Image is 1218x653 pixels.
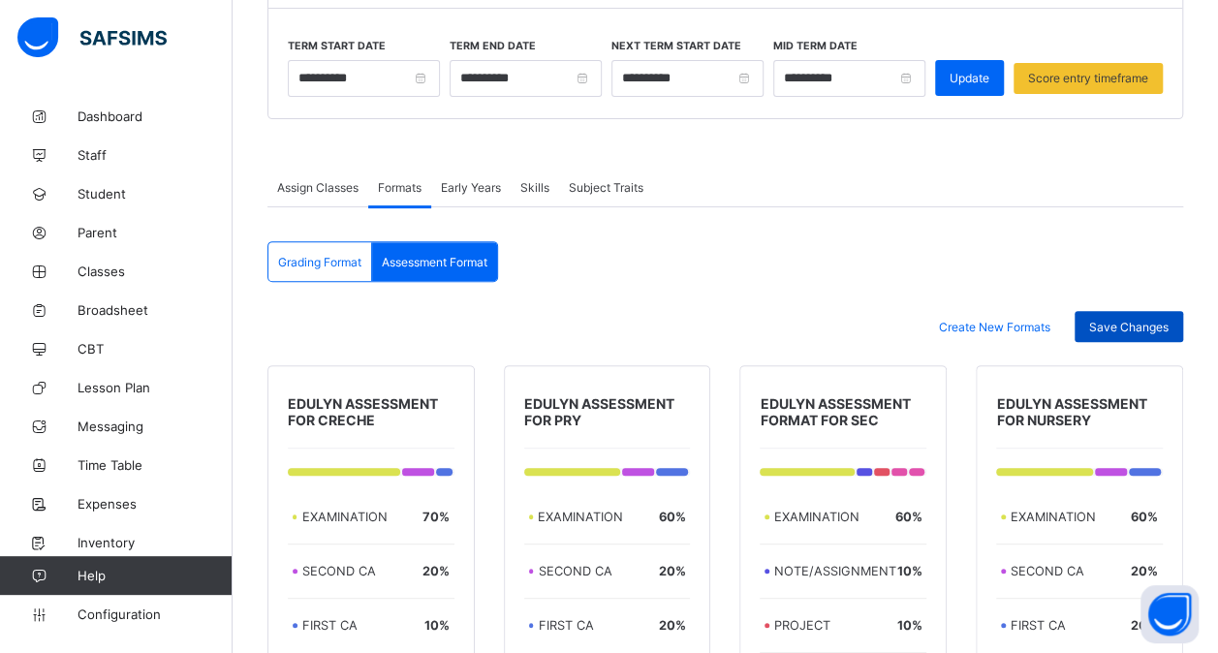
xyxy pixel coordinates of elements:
span: PROJECT [774,618,830,633]
span: SECOND CA [1011,564,1084,578]
span: FIRST CA [302,618,358,633]
span: 10 % [896,564,921,578]
span: EXAMINATION [774,510,859,524]
span: EDULYN ASSESSMENT FOR PRY [524,395,691,428]
span: Student [78,186,233,202]
span: Skills [520,180,549,195]
span: EXAMINATION [538,510,623,524]
span: Lesson Plan [78,380,233,395]
span: 70 % [422,510,450,524]
span: Score entry timeframe [1028,71,1148,85]
span: 60 % [1131,510,1158,524]
span: NOTE/ASSIGNMENT [774,564,896,578]
label: Term End Date [450,40,536,52]
span: Update [950,71,989,85]
span: Save Changes [1089,320,1169,334]
span: Classes [78,264,233,279]
span: Assign Classes [277,180,359,195]
span: Create New Formats [939,320,1050,334]
span: Staff [78,147,233,163]
span: EDULYN ASSESSMENT FOR CRECHE [288,395,454,428]
label: Term Start Date [288,40,386,52]
span: Broadsheet [78,302,233,318]
span: EDULYN ASSESSMENT FORMAT FOR SEC [760,395,926,428]
span: EDULYN ASSESSMENT FOR NURSERY [996,395,1163,428]
label: Mid Term Date [773,40,858,52]
span: SECOND CA [538,564,611,578]
span: Inventory [78,535,233,550]
span: 20 % [1131,618,1158,633]
span: CBT [78,341,233,357]
img: safsims [17,17,167,58]
span: Parent [78,225,233,240]
span: Subject Traits [569,180,643,195]
span: 20 % [658,564,685,578]
label: Next Term Start Date [611,40,741,52]
span: 20 % [422,564,450,578]
span: Early Years [441,180,501,195]
span: Messaging [78,419,233,434]
span: 60 % [658,510,685,524]
span: Assessment Format [382,255,487,269]
span: 10 % [424,618,450,633]
span: 10 % [896,618,921,633]
span: Expenses [78,496,233,512]
span: 60 % [894,510,921,524]
button: Open asap [1140,585,1199,643]
span: EXAMINATION [301,510,387,524]
span: Formats [378,180,422,195]
span: SECOND CA [302,564,376,578]
span: Time Table [78,457,233,473]
span: Configuration [78,606,232,622]
span: FIRST CA [538,618,593,633]
span: 20 % [658,618,685,633]
span: Help [78,568,232,583]
span: Dashboard [78,109,233,124]
span: FIRST CA [1011,618,1066,633]
span: 20 % [1131,564,1158,578]
span: Grading Format [278,255,361,269]
span: EXAMINATION [1011,510,1096,524]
